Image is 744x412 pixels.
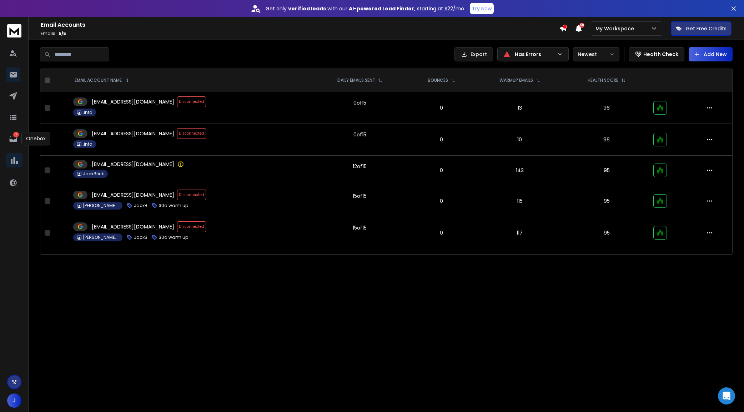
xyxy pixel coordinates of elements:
[83,141,92,147] p: .info
[588,77,618,83] p: HEALTH SCORE
[412,197,471,205] p: 0
[353,163,367,170] div: 12 of 15
[7,393,21,408] button: J
[177,190,206,200] span: Disconnected
[288,5,326,12] strong: verified leads
[6,132,20,146] a: 17
[21,132,50,145] div: Onebox
[92,130,174,137] p: [EMAIL_ADDRESS][DOMAIN_NAME]
[177,96,206,107] span: Disconnected
[412,104,471,111] p: 0
[629,47,684,61] button: Health Check
[13,132,19,137] p: 17
[159,203,188,208] p: 30d warm up
[454,47,493,61] button: Export
[499,77,533,83] p: WARMUP EMAILS
[83,235,119,240] p: [PERSON_NAME] 30d Warmup
[266,5,464,12] p: Get only with our starting at $22/mo
[353,192,367,200] div: 15 of 15
[92,223,174,230] p: [EMAIL_ADDRESS][DOMAIN_NAME]
[92,161,174,168] p: [EMAIL_ADDRESS][DOMAIN_NAME]
[159,235,188,240] p: 30d warm up
[134,235,147,240] p: JackB
[564,92,649,124] td: 96
[83,110,92,115] p: .info
[7,24,21,37] img: logo
[134,203,147,208] p: JackB
[475,156,564,185] td: 142
[75,77,129,83] div: EMAIL ACCOUNT NAME
[353,131,366,138] div: 0 of 15
[564,185,649,217] td: 95
[718,387,735,405] div: Open Intercom Messenger
[92,191,174,199] p: [EMAIL_ADDRESS][DOMAIN_NAME]
[475,185,564,217] td: 115
[412,136,471,143] p: 0
[671,21,732,36] button: Get Free Credits
[41,21,559,29] h1: Email Accounts
[337,77,375,83] p: DAILY EMAILS SENT
[412,167,471,174] p: 0
[428,77,448,83] p: BOUNCES
[353,99,366,106] div: 0 of 15
[92,98,174,105] p: [EMAIL_ADDRESS][DOMAIN_NAME]
[177,221,206,232] span: Disconnected
[564,156,649,185] td: 95
[564,124,649,156] td: 96
[595,25,637,32] p: My Workspace
[579,23,584,28] span: 50
[41,31,559,36] p: Emails :
[475,217,564,249] td: 117
[83,203,119,208] p: [PERSON_NAME] 30d Warmup
[686,25,727,32] p: Get Free Credits
[573,47,619,61] button: Newest
[177,128,206,139] span: Disconnected
[470,3,494,14] button: Try Now
[475,124,564,156] td: 10
[643,51,678,58] p: Health Check
[472,5,492,12] p: Try Now
[83,171,104,177] p: JackBrick
[475,92,564,124] td: 13
[349,5,416,12] strong: AI-powered Lead Finder,
[515,51,554,58] p: Has Errors
[353,224,367,231] div: 15 of 15
[689,47,733,61] button: Add New
[564,217,649,249] td: 95
[59,30,66,36] span: 5 / 5
[412,229,471,236] p: 0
